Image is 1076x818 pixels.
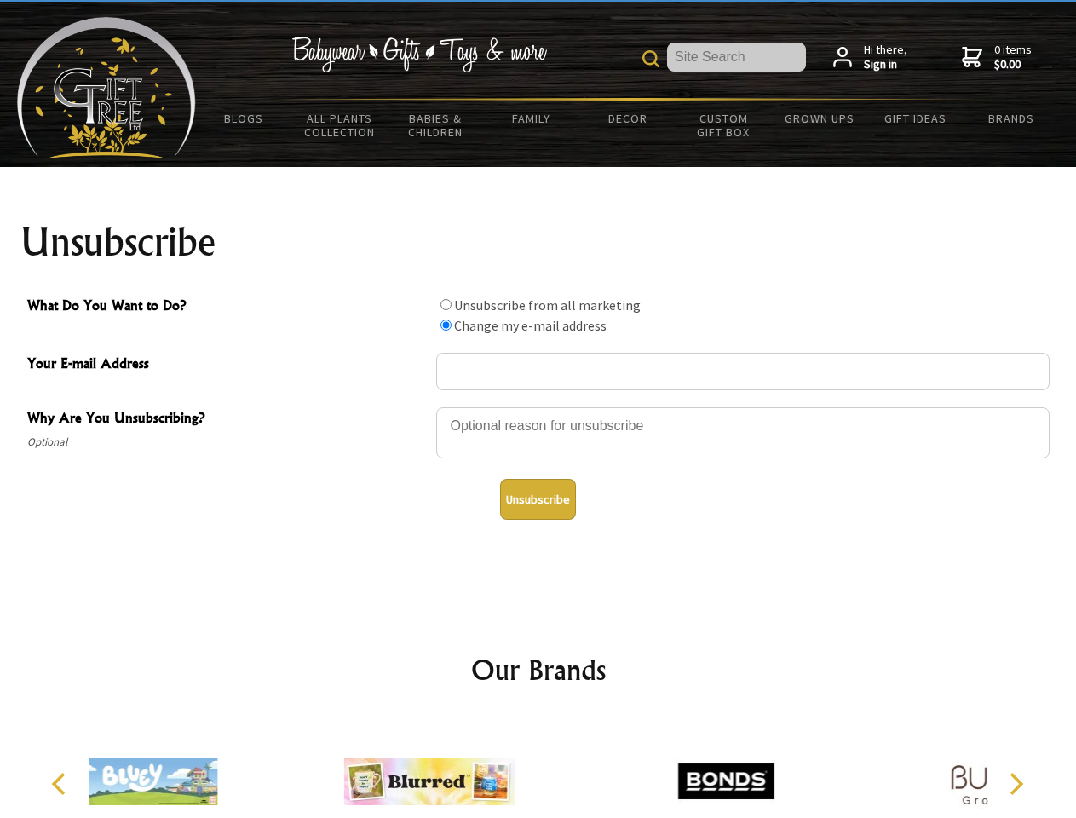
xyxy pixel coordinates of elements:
[196,101,292,136] a: BLOGS
[994,42,1032,72] span: 0 items
[667,43,806,72] input: Site Search
[964,101,1060,136] a: Brands
[292,101,388,150] a: All Plants Collection
[17,17,196,158] img: Babyware - Gifts - Toys and more...
[997,765,1034,803] button: Next
[771,101,867,136] a: Grown Ups
[994,57,1032,72] strong: $0.00
[440,299,452,310] input: What Do You Want to Do?
[864,57,907,72] strong: Sign in
[500,479,576,520] button: Unsubscribe
[27,295,428,320] span: What Do You Want to Do?
[20,222,1056,262] h1: Unsubscribe
[864,43,907,72] span: Hi there,
[436,353,1050,390] input: Your E-mail Address
[291,37,547,72] img: Babywear - Gifts - Toys & more
[676,101,772,150] a: Custom Gift Box
[388,101,484,150] a: Babies & Children
[454,297,641,314] label: Unsubscribe from all marketing
[867,101,964,136] a: Gift Ideas
[579,101,676,136] a: Decor
[962,43,1032,72] a: 0 items$0.00
[27,407,428,432] span: Why Are You Unsubscribing?
[34,649,1043,690] h2: Our Brands
[436,407,1050,458] textarea: Why Are You Unsubscribing?
[43,765,80,803] button: Previous
[454,317,607,334] label: Change my e-mail address
[833,43,907,72] a: Hi there,Sign in
[484,101,580,136] a: Family
[440,320,452,331] input: What Do You Want to Do?
[27,432,428,452] span: Optional
[27,353,428,377] span: Your E-mail Address
[642,50,659,67] img: product search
